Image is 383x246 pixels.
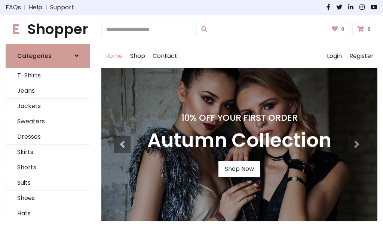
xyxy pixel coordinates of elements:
a: 0 [327,22,351,36]
span: E [6,19,26,39]
a: Dresses [6,129,90,145]
a: Jackets [6,99,90,114]
a: Shop Now [218,161,260,177]
span: 0 [365,26,373,33]
a: Support [50,3,74,12]
h3: Autumn Collection [147,129,331,152]
h4: 10% Off Your First Order [147,113,331,123]
a: Register [346,44,377,68]
span: | [21,3,29,12]
a: Shoes [6,191,90,206]
a: Shop [126,44,149,68]
a: Categories [6,44,90,68]
a: Suits [6,175,90,191]
a: Skirts [6,145,90,160]
span: 0 [339,26,346,33]
a: Hats [6,206,90,221]
a: Jeans [6,83,90,99]
span: | [42,3,50,12]
a: EShopper [6,21,90,38]
a: Contact [149,44,181,68]
h6: Categories [17,52,52,59]
a: Help [29,3,42,12]
a: Shorts [6,160,90,175]
a: T-Shirts [6,68,90,83]
a: 0 [352,22,377,36]
h1: Shopper [6,21,90,38]
a: FAQs [6,3,21,12]
a: Sweaters [6,114,90,129]
a: Login [323,44,346,68]
a: Home [101,44,126,68]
